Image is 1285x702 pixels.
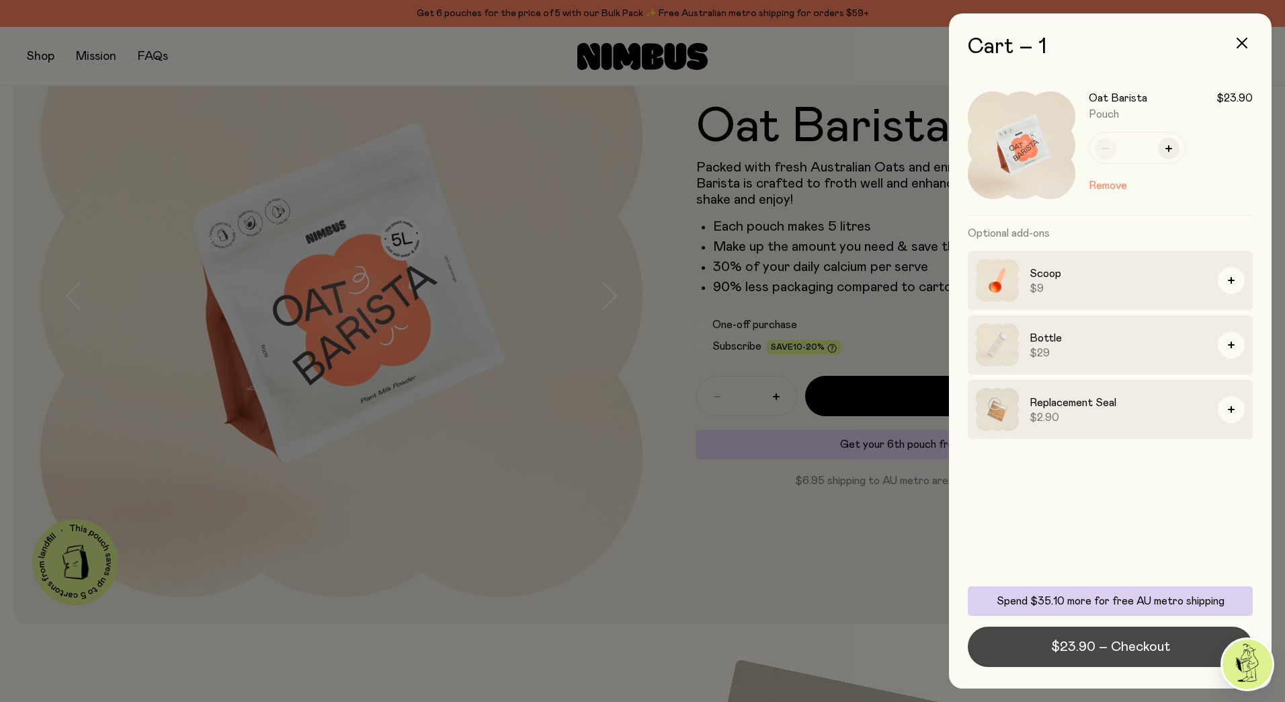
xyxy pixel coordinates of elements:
[1089,91,1147,105] h3: Oat Barista
[1089,109,1119,120] span: Pouch
[1222,639,1272,689] img: agent
[1216,91,1253,105] span: $23.90
[1030,266,1207,282] h3: Scoop
[976,594,1245,608] p: Spend $35.10 more for free AU metro shipping
[1030,395,1207,411] h3: Replacement Seal
[968,627,1253,667] button: $23.90 – Checkout
[1030,411,1207,424] span: $2.90
[968,216,1253,251] h3: Optional add-ons
[1051,637,1170,656] span: $23.90 – Checkout
[968,35,1253,59] h2: Cart – 1
[1030,346,1207,360] span: $29
[1030,282,1207,295] span: $9
[1030,330,1207,346] h3: Bottle
[1089,178,1127,194] button: Remove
